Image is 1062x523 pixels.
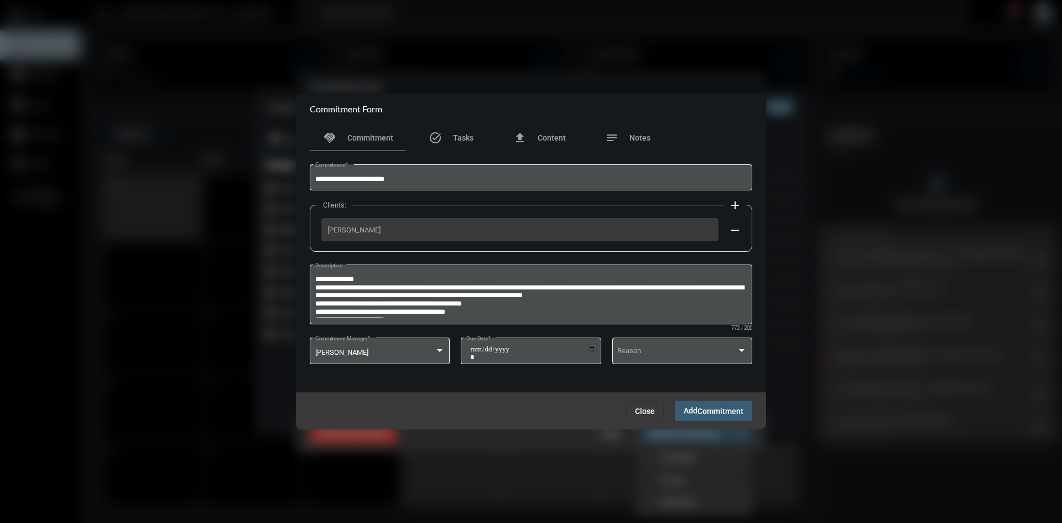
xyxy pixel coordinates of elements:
[675,401,752,421] button: AddCommitment
[728,199,742,212] mat-icon: add
[429,131,442,144] mat-icon: task_alt
[310,103,382,114] h2: Commitment Form
[317,201,352,209] label: Clients:
[347,133,393,142] span: Commitment
[538,133,566,142] span: Content
[635,407,655,416] span: Close
[453,133,473,142] span: Tasks
[626,401,664,421] button: Close
[629,133,650,142] span: Notes
[684,406,743,415] span: Add
[513,131,527,144] mat-icon: file_upload
[323,131,336,144] mat-icon: handshake
[697,407,743,416] span: Commitment
[327,226,712,234] span: [PERSON_NAME]
[731,325,752,332] mat-hint: 772 / 200
[728,224,742,237] mat-icon: remove
[315,348,368,356] span: [PERSON_NAME]
[605,131,618,144] mat-icon: notes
